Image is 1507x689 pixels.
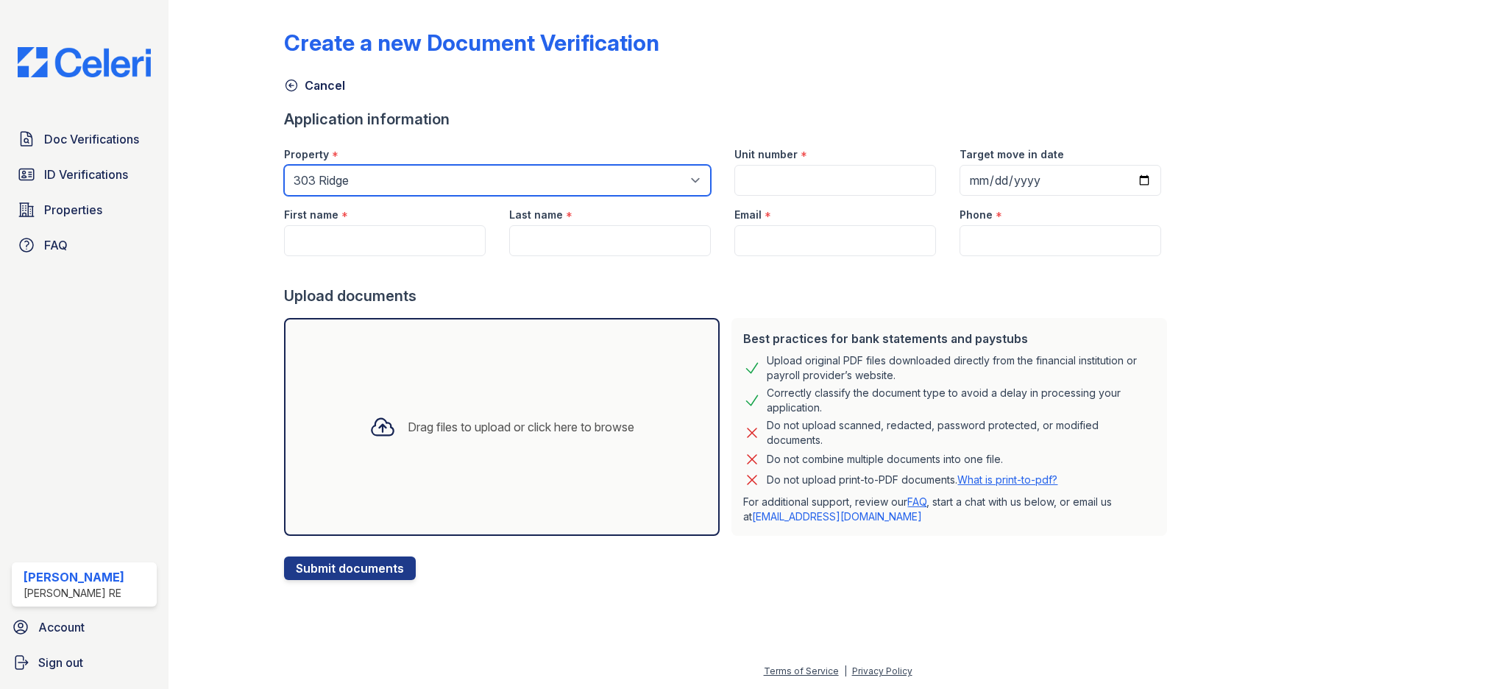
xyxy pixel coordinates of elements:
[767,353,1155,383] div: Upload original PDF files downloaded directly from the financial institution or payroll provider’...
[24,568,124,586] div: [PERSON_NAME]
[960,147,1064,162] label: Target move in date
[38,654,83,671] span: Sign out
[44,130,139,148] span: Doc Verifications
[767,418,1155,448] div: Do not upload scanned, redacted, password protected, or modified documents.
[284,556,416,580] button: Submit documents
[38,618,85,636] span: Account
[284,286,1173,306] div: Upload documents
[12,160,157,189] a: ID Verifications
[284,109,1173,130] div: Application information
[284,77,345,94] a: Cancel
[734,147,798,162] label: Unit number
[960,208,993,222] label: Phone
[24,586,124,601] div: [PERSON_NAME] RE
[12,195,157,225] a: Properties
[44,236,68,254] span: FAQ
[764,665,839,676] a: Terms of Service
[284,29,659,56] div: Create a new Document Verification
[284,147,329,162] label: Property
[734,208,762,222] label: Email
[6,47,163,77] img: CE_Logo_Blue-a8612792a0a2168367f1c8372b55b34899dd931a85d93a1a3d3e32e68fde9ad4.png
[284,208,338,222] label: First name
[12,230,157,260] a: FAQ
[6,612,163,642] a: Account
[12,124,157,154] a: Doc Verifications
[767,473,1057,487] p: Do not upload print-to-PDF documents.
[743,330,1155,347] div: Best practices for bank statements and paystubs
[6,648,163,677] a: Sign out
[752,510,922,523] a: [EMAIL_ADDRESS][DOMAIN_NAME]
[767,386,1155,415] div: Correctly classify the document type to avoid a delay in processing your application.
[44,201,102,219] span: Properties
[907,495,926,508] a: FAQ
[408,418,634,436] div: Drag files to upload or click here to browse
[844,665,847,676] div: |
[957,473,1057,486] a: What is print-to-pdf?
[852,665,912,676] a: Privacy Policy
[44,166,128,183] span: ID Verifications
[743,495,1155,524] p: For additional support, review our , start a chat with us below, or email us at
[767,451,1003,468] div: Do not combine multiple documents into one file.
[509,208,563,222] label: Last name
